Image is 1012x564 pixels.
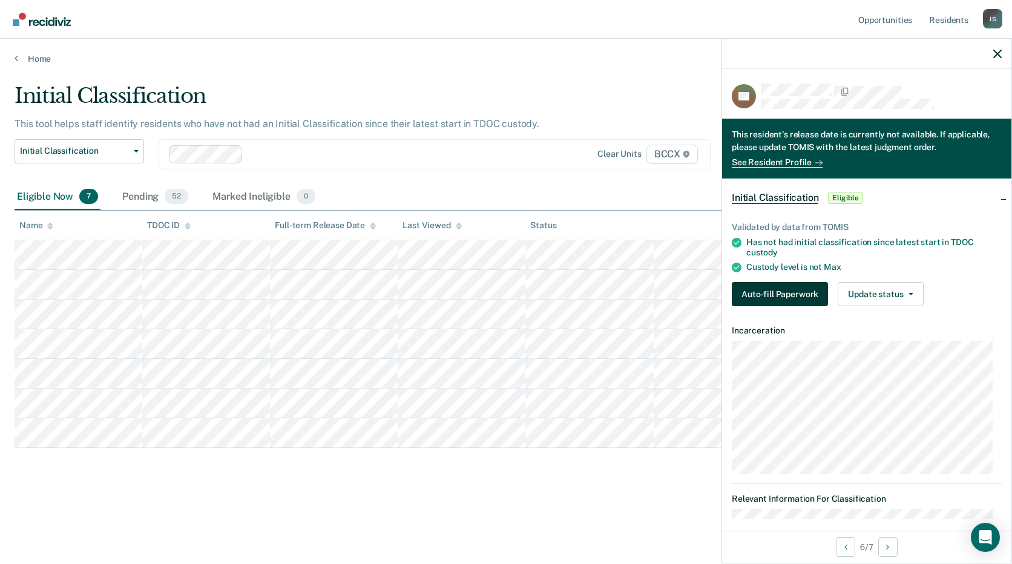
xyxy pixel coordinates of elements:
button: Profile dropdown button [983,9,1002,28]
button: Next Opportunity [878,537,898,557]
span: BCCX [646,145,698,164]
div: This resident's release date is currently not available. If applicable, please update TOMIS with ... [732,128,1002,156]
div: Name [19,220,53,231]
div: J S [983,9,1002,28]
span: Initial Classification [20,146,129,156]
div: Full-term Release Date [275,220,376,231]
div: Marked Ineligible [210,184,318,211]
div: Open Intercom Messenger [971,523,1000,552]
div: Validated by data from TOMIS [732,222,1002,232]
button: Update status [838,282,923,306]
div: Last Viewed [402,220,461,231]
div: Has not had initial classification since latest start in TDOC [746,237,1002,258]
a: Home [15,53,997,64]
dt: Relevant Information For Classification [732,494,1002,504]
a: See Resident Profile [732,157,823,168]
div: Eligible Now [15,184,100,211]
div: Status [530,220,556,231]
span: Eligible [828,192,862,204]
div: TDOC ID [147,220,191,231]
div: Initial Classification [15,84,774,118]
button: Auto-fill Paperwork [732,282,828,306]
div: Initial ClassificationEligible [722,179,1011,217]
div: Pending [120,184,191,211]
span: 0 [297,189,315,205]
div: 6 / 7 [722,531,1011,563]
span: 52 [165,189,188,205]
span: Max [824,262,841,272]
span: Initial Classification [732,192,818,204]
div: Clear units [597,149,642,159]
button: Previous Opportunity [836,537,855,557]
p: This tool helps staff identify residents who have not had an Initial Classification since their l... [15,118,539,130]
img: Recidiviz [13,13,71,26]
a: Navigate to form link [732,282,833,306]
dt: Incarceration [732,326,1002,336]
span: 7 [79,189,98,205]
div: Custody level is not [746,262,1002,272]
span: custody [746,248,778,257]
